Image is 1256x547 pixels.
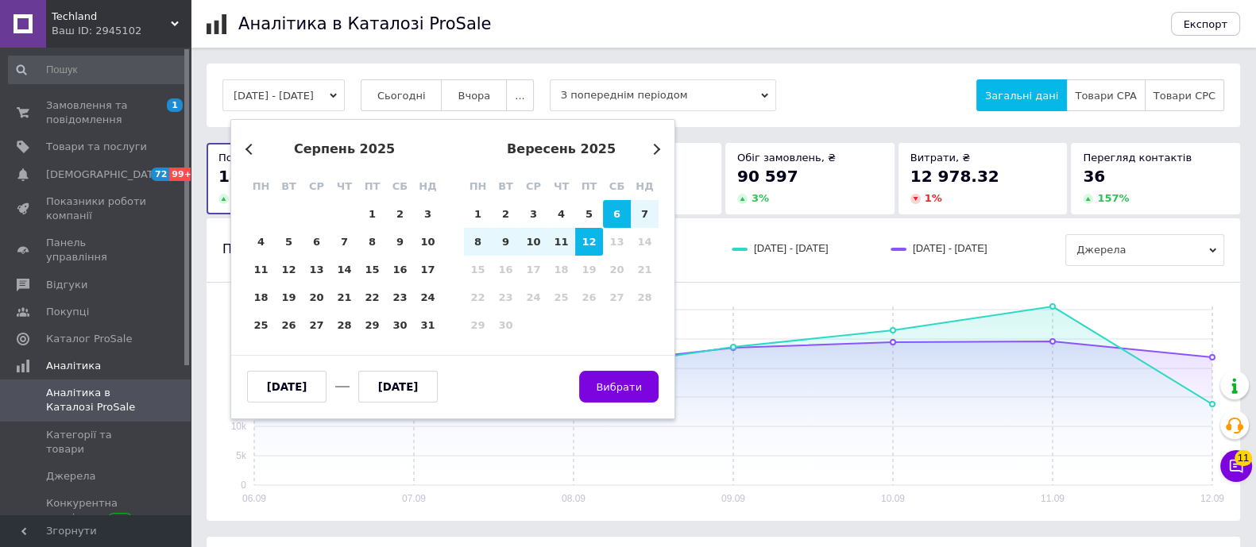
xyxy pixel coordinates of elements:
[361,79,442,111] button: Сьогодні
[386,228,414,256] div: Choose субота, 9-е серпня 2025 р.
[402,493,426,504] text: 07.09
[238,14,491,33] h1: Аналітика в Каталозі ProSale
[520,172,547,200] div: ср
[1200,493,1224,504] text: 12.09
[377,90,426,102] span: Сьогодні
[414,311,442,339] div: Choose неділя, 31-е серпня 2025 р.
[575,256,603,283] div: Not available п’ятниця, 19-е вересня 2025 р.
[386,283,414,311] div: Choose субота, 23-є серпня 2025 р.
[752,192,769,204] span: 3 %
[247,200,442,339] div: month 2025-08
[458,90,490,102] span: Вчора
[275,256,303,283] div: Choose вівторок, 12-е серпня 2025 р.
[575,200,603,228] div: Choose п’ятниця, 5-е вересня 2025 р.
[1075,90,1136,102] span: Товари CPA
[603,200,631,228] div: Choose субота, 6-е вересня 2025 р.
[386,172,414,200] div: сб
[603,228,631,256] div: Not available субота, 13-е вересня 2025 р.
[247,142,442,156] div: серпень 2025
[46,168,164,182] span: [DEMOGRAPHIC_DATA]
[330,283,358,311] div: Choose четвер, 21-е серпня 2025 р.
[46,140,147,154] span: Товари та послуги
[520,228,547,256] div: Choose середа, 10-е вересня 2025 р.
[52,24,191,38] div: Ваш ID: 2945102
[46,469,95,483] span: Джерела
[247,228,275,256] div: Choose понеділок, 4-е серпня 2025 р.
[386,256,414,283] div: Choose субота, 16-е серпня 2025 р.
[303,256,330,283] div: Choose середа, 13-е серпня 2025 р.
[631,228,659,256] div: Not available неділя, 14-е вересня 2025 р.
[464,228,492,256] div: Choose понеділок, 8-е вересня 2025 р.
[492,283,520,311] div: Not available вівторок, 23-є вересня 2025 р.
[596,381,642,393] span: Вибрати
[547,200,575,228] div: Choose четвер, 4-е вересня 2025 р.
[167,98,183,112] span: 1
[464,200,492,228] div: Choose понеділок, 1-е вересня 2025 р.
[330,311,358,339] div: Choose четвер, 28-е серпня 2025 р.
[358,228,386,256] div: Choose п’ятниця, 8-е серпня 2025 р.
[330,172,358,200] div: чт
[169,168,195,181] span: 99+
[242,493,266,504] text: 06.09
[414,256,442,283] div: Choose неділя, 17-е серпня 2025 р.
[358,283,386,311] div: Choose п’ятниця, 22-е серпня 2025 р.
[464,283,492,311] div: Not available понеділок, 22-е вересня 2025 р.
[976,79,1067,111] button: Загальні дані
[737,167,798,186] span: 90 597
[386,200,414,228] div: Choose субота, 2-е серпня 2025 р.
[492,172,520,200] div: вт
[358,172,386,200] div: пт
[218,167,290,186] span: 147 122
[575,228,603,256] div: Choose п’ятниця, 12-е вересня 2025 р.
[414,283,442,311] div: Choose неділя, 24-е серпня 2025 р.
[1083,167,1105,186] span: 36
[303,228,330,256] div: Choose середа, 6-е серпня 2025 р.
[464,200,659,339] div: month 2025-09
[330,256,358,283] div: Choose четвер, 14-е серпня 2025 р.
[303,311,330,339] div: Choose середа, 27-е серпня 2025 р.
[881,493,905,504] text: 10.09
[358,311,386,339] div: Choose п’ятниця, 29-е серпня 2025 р.
[464,142,659,156] div: вересень 2025
[330,228,358,256] div: Choose четвер, 7-е серпня 2025 р.
[222,79,345,111] button: [DATE] - [DATE]
[547,256,575,283] div: Not available четвер, 18-е вересня 2025 р.
[492,200,520,228] div: Choose вівторок, 2-е вересня 2025 р.
[247,172,275,200] div: пн
[492,311,520,339] div: Not available вівторок, 30-е вересня 2025 р.
[46,496,147,525] span: Конкурентна аналітика
[1065,234,1224,266] span: Джерела
[520,256,547,283] div: Not available середа, 17-е вересня 2025 р.
[236,450,247,461] text: 5k
[649,144,660,155] button: Next Month
[46,236,147,264] span: Панель управління
[46,278,87,292] span: Відгуки
[275,172,303,200] div: вт
[218,152,257,164] span: Покази
[547,172,575,200] div: чт
[603,172,631,200] div: сб
[303,172,330,200] div: ср
[910,167,999,186] span: 12 978.32
[247,311,275,339] div: Choose понеділок, 25-е серпня 2025 р.
[506,79,533,111] button: ...
[492,228,520,256] div: Choose вівторок, 9-е вересня 2025 р.
[247,283,275,311] div: Choose понеділок, 18-е серпня 2025 р.
[464,311,492,339] div: Not available понеділок, 29-е вересня 2025 р.
[414,200,442,228] div: Choose неділя, 3-є серпня 2025 р.
[721,493,745,504] text: 09.09
[46,305,89,319] span: Покупці
[46,195,147,223] span: Показники роботи компанії
[275,311,303,339] div: Choose вівторок, 26-е серпня 2025 р.
[910,152,971,164] span: Витрати, ₴
[46,98,147,127] span: Замовлення та повідомлення
[247,256,275,283] div: Choose понеділок, 11-е серпня 2025 р.
[8,56,187,84] input: Пошук
[46,359,101,373] span: Аналітика
[631,256,659,283] div: Not available неділя, 21-е вересня 2025 р.
[464,172,492,200] div: пн
[245,144,257,155] button: Previous Month
[547,283,575,311] div: Not available четвер, 25-е вересня 2025 р.
[241,480,246,491] text: 0
[1184,18,1228,30] span: Експорт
